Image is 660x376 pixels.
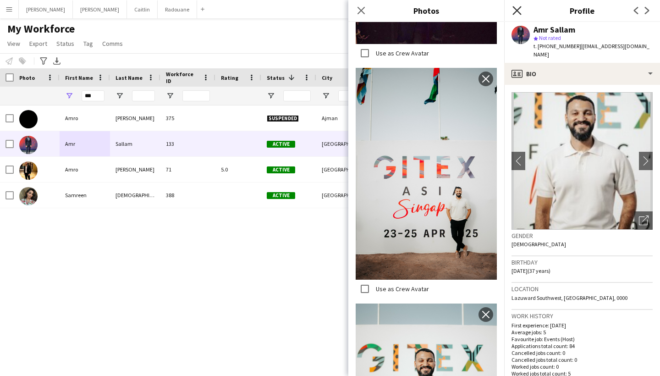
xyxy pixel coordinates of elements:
p: Favourite job: Events (Host) [511,336,653,343]
div: 375 [160,105,215,131]
span: Suspended [267,115,299,122]
div: [GEOGRAPHIC_DATA] [316,157,371,182]
span: Active [267,141,295,148]
button: [PERSON_NAME] [73,0,127,18]
input: Last Name Filter Input [132,90,155,101]
span: Status [267,74,285,81]
div: [DEMOGRAPHIC_DATA] [110,182,160,208]
a: Comms [99,38,126,50]
span: Active [267,192,295,199]
div: [PERSON_NAME] [110,105,160,131]
span: City [322,74,332,81]
span: Not rated [539,34,561,41]
span: Rating [221,74,238,81]
p: Applications total count: 84 [511,343,653,349]
button: Open Filter Menu [65,92,73,100]
span: Photo [19,74,35,81]
div: Bio [504,63,660,85]
input: City Filter Input [338,90,366,101]
button: Open Filter Menu [322,92,330,100]
img: Crew photo 873155 [356,68,497,280]
a: Status [53,38,78,50]
a: Export [26,38,51,50]
img: Samreen Muhammad [19,187,38,205]
div: Open photos pop-in [634,211,653,230]
h3: Birthday [511,258,653,266]
p: Cancelled jobs total count: 0 [511,356,653,363]
app-action-btn: Advanced filters [38,55,49,66]
img: Amro Elsayed [19,161,38,180]
span: Status [56,39,74,48]
span: Export [29,39,47,48]
div: Amro [60,105,110,131]
h3: Location [511,285,653,293]
span: [DATE] (37 years) [511,267,550,274]
button: [PERSON_NAME] [19,0,73,18]
img: Amr Sallam [19,136,38,154]
div: Samreen [60,182,110,208]
label: Use as Crew Avatar [374,49,429,57]
div: [GEOGRAPHIC_DATA] [316,182,371,208]
div: 133 [160,131,215,156]
span: First Name [65,74,93,81]
div: Amro [60,157,110,182]
div: [GEOGRAPHIC_DATA] [316,131,371,156]
span: Comms [102,39,123,48]
app-action-btn: Export XLSX [51,55,62,66]
span: Workforce ID [166,71,199,84]
a: View [4,38,24,50]
span: Lazuward Southwest, [GEOGRAPHIC_DATA], 0000 [511,294,627,301]
div: Amr [60,131,110,156]
h3: Work history [511,312,653,320]
button: Open Filter Menu [166,92,174,100]
div: [PERSON_NAME] [110,157,160,182]
h3: Profile [504,5,660,17]
p: Worked jobs count: 0 [511,363,653,370]
span: [DEMOGRAPHIC_DATA] [511,241,566,248]
img: Amro Imad [19,110,38,128]
span: Last Name [115,74,143,81]
p: Average jobs: 5 [511,329,653,336]
label: Use as Crew Avatar [374,285,429,293]
h3: Photos [348,5,504,17]
span: View [7,39,20,48]
a: Tag [80,38,97,50]
button: Radouane [158,0,197,18]
h3: Gender [511,232,653,240]
p: Cancelled jobs count: 0 [511,349,653,356]
button: Open Filter Menu [267,92,275,100]
img: Crew avatar or photo [511,92,653,230]
input: Status Filter Input [283,90,311,101]
span: | [EMAIL_ADDRESS][DOMAIN_NAME] [533,43,649,58]
p: First experience: [DATE] [511,322,653,329]
div: 5.0 [215,157,261,182]
button: Open Filter Menu [115,92,124,100]
div: 388 [160,182,215,208]
input: First Name Filter Input [82,90,104,101]
div: Ajman [316,105,371,131]
span: My Workforce [7,22,75,36]
div: 71 [160,157,215,182]
div: Amr Sallam [533,26,575,34]
span: Tag [83,39,93,48]
button: Caitlin [127,0,158,18]
div: Sallam [110,131,160,156]
span: Active [267,166,295,173]
input: Workforce ID Filter Input [182,90,210,101]
span: t. [PHONE_NUMBER] [533,43,581,50]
